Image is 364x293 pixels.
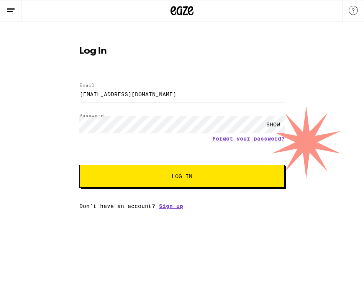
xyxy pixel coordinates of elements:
button: Log In [79,165,285,188]
label: Email [79,83,95,88]
div: Don't have an account? [79,203,285,209]
a: Sign up [159,203,183,209]
input: Email [79,85,285,103]
a: Forgot your password? [212,136,285,142]
div: SHOW [262,116,285,133]
label: Password [79,113,104,118]
span: Log In [172,174,192,179]
h1: Log In [79,47,285,56]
